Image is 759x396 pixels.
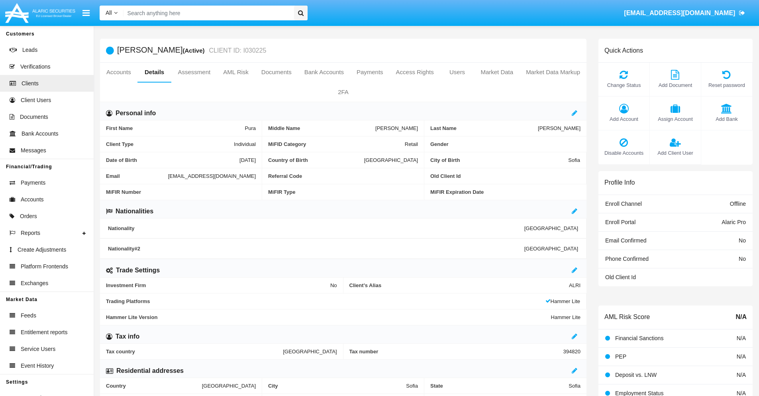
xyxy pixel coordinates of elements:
[654,81,697,89] span: Add Document
[108,246,524,252] span: Nationality #2
[654,115,697,123] span: Assign Account
[722,219,746,225] span: Alaric Pro
[255,63,298,82] a: Documents
[207,47,267,54] small: CLIENT ID: I030225
[430,157,568,163] span: City of Birth
[22,46,37,54] span: Leads
[171,63,217,82] a: Assessment
[430,125,538,131] span: Last Name
[268,157,364,163] span: Country of Birth
[349,282,569,288] span: Client’s Alias
[106,314,551,320] span: Hammer Lite Version
[21,179,45,187] span: Payments
[106,282,330,288] span: Investment Firm
[20,63,50,71] span: Verifications
[245,125,256,131] span: Pura
[520,63,586,82] a: Market Data Markup
[116,207,153,216] h6: Nationalities
[605,237,646,244] span: Email Confirmed
[21,311,36,320] span: Feeds
[124,6,291,20] input: Search
[168,173,256,179] span: [EMAIL_ADDRESS][DOMAIN_NAME]
[22,130,59,138] span: Bank Accounts
[21,362,54,370] span: Event History
[705,81,748,89] span: Reset password
[569,282,581,288] span: ALRI
[551,314,581,320] span: Hammer Lite
[605,201,642,207] span: Enroll Channel
[4,1,76,25] img: Logo image
[21,96,51,104] span: Client Users
[21,146,46,155] span: Messages
[106,349,283,355] span: Tax country
[705,115,748,123] span: Add Bank
[605,274,636,280] span: Old Client Id
[654,149,697,157] span: Add Client User
[100,63,137,82] a: Accounts
[406,383,418,389] span: Sofia
[21,262,68,271] span: Platform Frontends
[182,46,207,55] div: (Active)
[605,219,635,225] span: Enroll Portal
[234,141,256,147] span: Individual
[21,279,48,288] span: Exchanges
[737,335,746,341] span: N/A
[737,372,746,378] span: N/A
[106,141,234,147] span: Client Type
[538,125,581,131] span: [PERSON_NAME]
[108,225,524,231] span: Nationality
[330,282,337,288] span: No
[21,345,55,353] span: Service Users
[430,173,580,179] span: Old Client Id
[624,10,735,16] span: [EMAIL_ADDRESS][DOMAIN_NAME]
[524,225,578,231] span: [GEOGRAPHIC_DATA]
[283,349,337,355] span: [GEOGRAPHIC_DATA]
[106,10,112,16] span: All
[568,157,580,163] span: Sofia
[137,63,172,82] a: Details
[100,9,124,17] a: All
[615,353,626,360] span: PEP
[116,366,184,375] h6: Residential addresses
[430,383,569,389] span: State
[116,266,160,275] h6: Trade Settings
[268,141,405,147] span: MiFID Category
[22,79,39,88] span: Clients
[739,256,746,262] span: No
[217,63,255,82] a: AML Risk
[739,237,746,244] span: No
[268,189,418,195] span: MiFIR Type
[268,383,406,389] span: City
[268,125,375,131] span: Middle Name
[106,383,202,389] span: Country
[563,349,581,355] span: 394820
[604,179,635,186] h6: Profile Info
[349,349,563,355] span: Tax number
[545,298,580,304] span: Hammer Lite
[21,328,68,337] span: Entitlement reports
[569,383,581,389] span: Sofia
[604,313,650,321] h6: AML Risk Score
[615,372,657,378] span: Deposit vs. LNW
[524,246,578,252] span: [GEOGRAPHIC_DATA]
[430,141,581,147] span: Gender
[440,63,475,82] a: Users
[268,173,418,179] span: Referral Code
[615,335,663,341] span: Financial Sanctions
[239,157,256,163] span: [DATE]
[735,312,747,322] span: N/A
[364,157,418,163] span: [GEOGRAPHIC_DATA]
[737,353,746,360] span: N/A
[474,63,520,82] a: Market Data
[298,63,350,82] a: Bank Accounts
[100,83,586,102] a: 2FA
[116,332,139,341] h6: Tax info
[106,125,245,131] span: First Name
[605,256,649,262] span: Phone Confirmed
[604,47,643,54] h6: Quick Actions
[375,125,418,131] span: [PERSON_NAME]
[106,189,256,195] span: MiFIR Number
[106,173,168,179] span: Email
[21,195,44,204] span: Accounts
[117,46,266,55] h5: [PERSON_NAME]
